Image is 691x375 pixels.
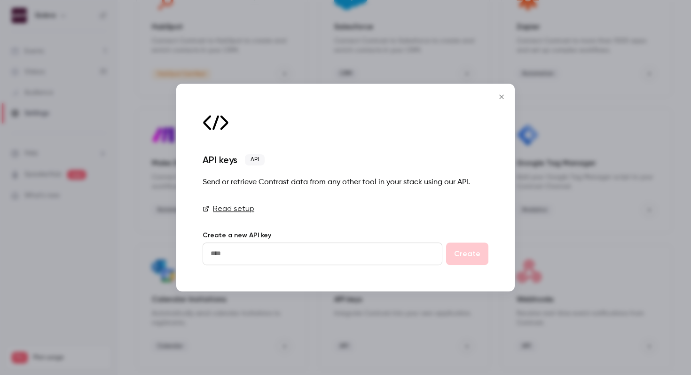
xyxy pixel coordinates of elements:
[203,177,488,188] div: Send or retrieve Contrast data from any other tool in your stack using our API.
[203,154,237,165] div: API keys
[492,87,511,106] button: Close
[245,154,265,165] span: API
[203,203,488,214] a: Read setup
[203,231,271,239] label: Create a new API key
